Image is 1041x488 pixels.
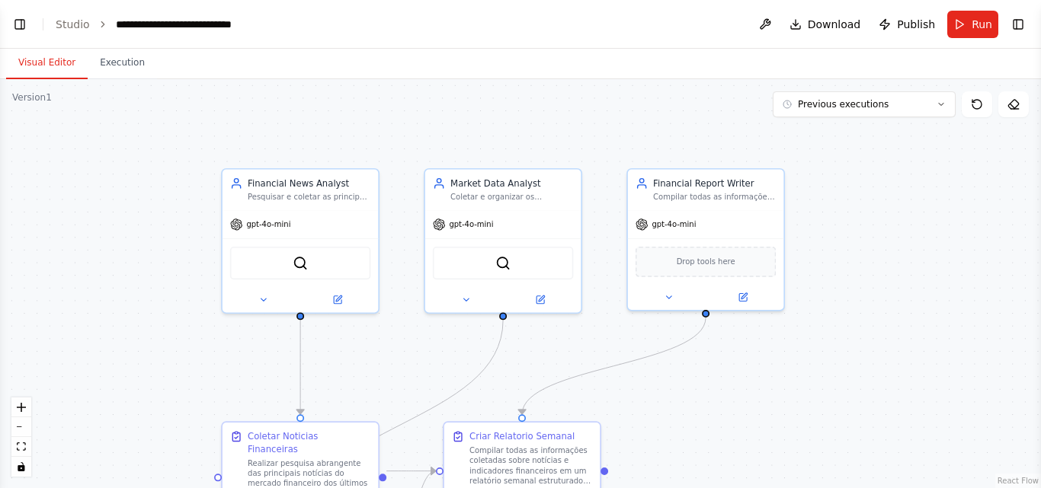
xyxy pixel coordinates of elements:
a: Studio [56,18,90,30]
div: Market Data Analyst [450,177,573,190]
button: Show right sidebar [1007,14,1029,35]
button: fit view [11,437,31,457]
span: gpt-4o-mini [449,219,493,229]
div: Financial News AnalystPesquisar e coletar as principais notícias do mercado financeiro dos último... [221,168,380,314]
img: SerperDevTool [293,256,308,271]
button: toggle interactivity [11,457,31,477]
div: Financial Report WriterCompilar todas as informações coletadas sobre notícias e indicadores finan... [626,168,785,311]
div: Version 1 [12,91,52,104]
a: React Flow attribution [998,477,1039,485]
div: Market Data AnalystColetar e organizar os principais indicadores de mercado e dados de investimen... [424,168,582,314]
div: Criar Relatorio Semanal [469,430,575,443]
span: Publish [897,17,935,32]
span: gpt-4o-mini [246,219,290,229]
span: gpt-4o-mini [652,219,696,229]
div: Compilar todas as informações coletadas sobre notícias e indicadores financeiros em um relatório ... [469,445,592,486]
button: Show left sidebar [9,14,30,35]
button: Download [783,11,867,38]
span: Previous executions [798,98,889,110]
div: Compilar todas as informações coletadas sobre notícias e indicadores financeiros em um relatório ... [653,192,776,202]
button: Open in side panel [504,292,576,308]
nav: breadcrumb [56,17,274,32]
span: Drop tools here [677,256,735,269]
g: Edge from c3312d8d-c2aa-4471-9855-2e811c1fb9b4 to fea598ac-b249-448d-bba1-b3d7f7277269 [294,320,307,414]
div: Coletar Noticias Financeiras [248,430,370,455]
button: zoom in [11,397,31,417]
div: Financial News Analyst [248,177,370,190]
button: zoom out [11,417,31,437]
div: React Flow controls [11,397,31,477]
div: Coletar e organizar os principais indicadores de mercado e dados de investimentos atuais, incluin... [450,192,573,202]
span: Run [972,17,992,32]
button: Open in side panel [707,289,779,305]
span: Download [808,17,861,32]
button: Run [947,11,998,38]
button: Publish [873,11,941,38]
img: SerperDevTool [495,256,511,271]
button: Open in side panel [302,292,373,308]
button: Previous executions [773,91,956,117]
div: Pesquisar e coletar as principais notícias do mercado financeiro dos últimos 7 dias, incluindo co... [248,192,370,202]
g: Edge from fea598ac-b249-448d-bba1-b3d7f7277269 to 6464e61b-fe2b-4f58-bf22-4ef1e45500f6 [386,464,436,477]
div: Financial Report Writer [653,177,776,190]
button: Execution [88,47,157,79]
button: Visual Editor [6,47,88,79]
g: Edge from 24d2667b-43f3-4a76-8bd2-f1c7f6e5130e to 6464e61b-fe2b-4f58-bf22-4ef1e45500f6 [516,317,713,414]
